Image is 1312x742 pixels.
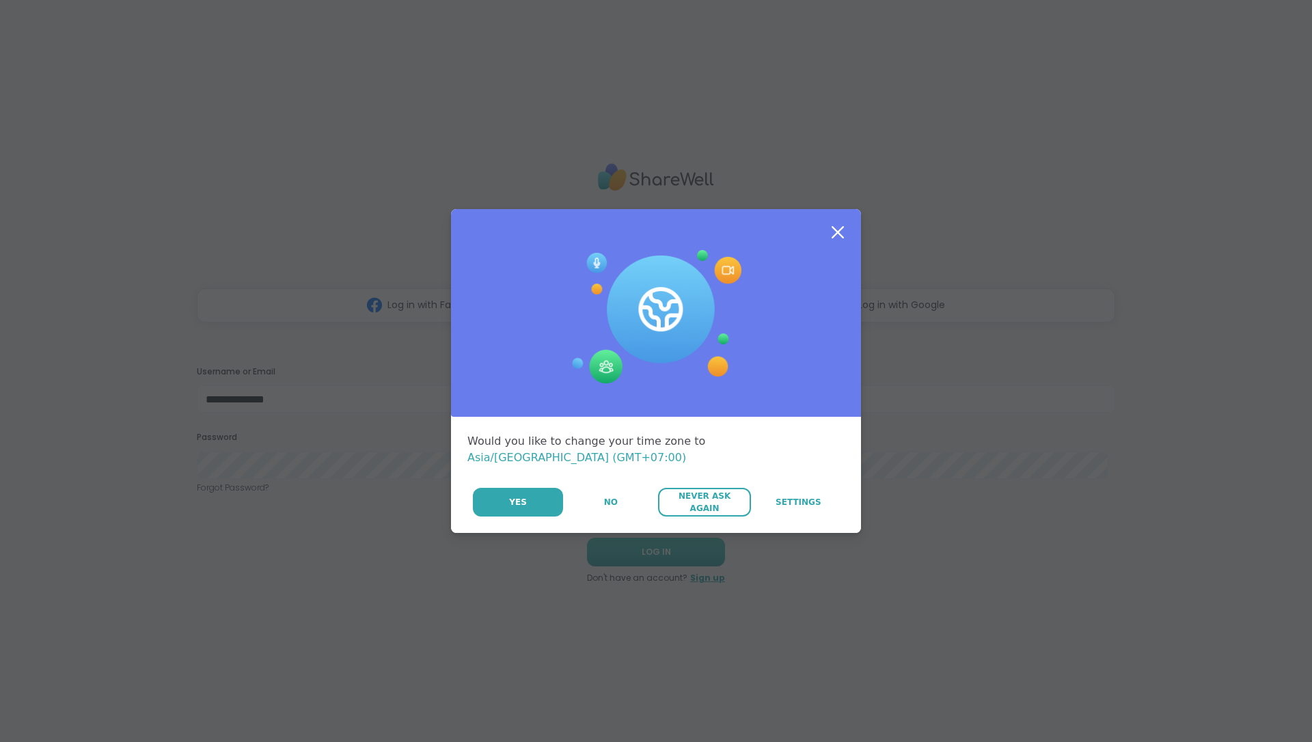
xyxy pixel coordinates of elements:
[604,496,618,508] span: No
[564,488,657,517] button: No
[665,490,743,514] span: Never Ask Again
[509,496,527,508] span: Yes
[752,488,845,517] a: Settings
[473,488,563,517] button: Yes
[467,433,845,466] div: Would you like to change your time zone to
[776,496,821,508] span: Settings
[658,488,750,517] button: Never Ask Again
[571,250,741,384] img: Session Experience
[467,451,686,464] span: Asia/[GEOGRAPHIC_DATA] (GMT+07:00)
